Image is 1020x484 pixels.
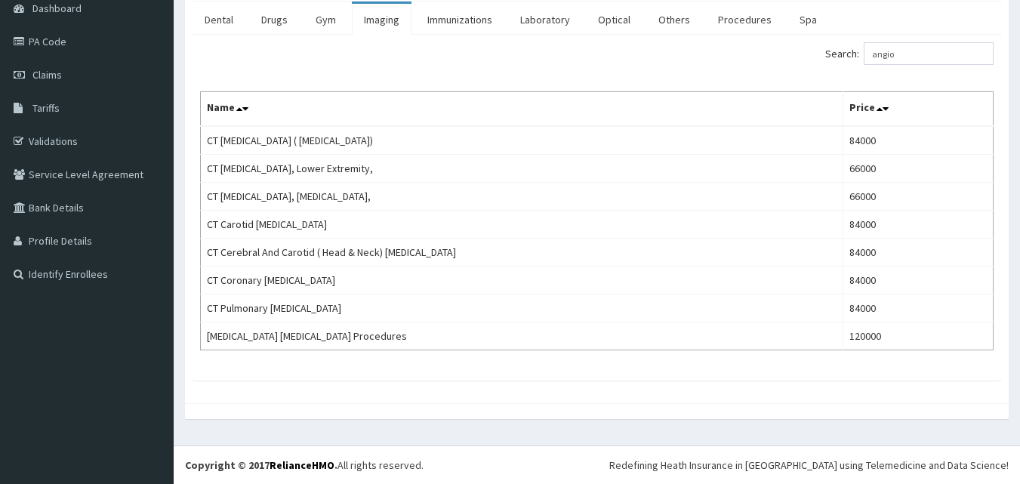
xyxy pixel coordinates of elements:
[304,4,348,35] a: Gym
[32,2,82,15] span: Dashboard
[201,294,843,322] td: CT Pulmonary [MEDICAL_DATA]
[586,4,643,35] a: Optical
[201,92,843,127] th: Name
[270,458,334,472] a: RelianceHMO
[843,211,994,239] td: 84000
[352,4,411,35] a: Imaging
[415,4,504,35] a: Immunizations
[249,4,300,35] a: Drugs
[193,4,245,35] a: Dental
[201,211,843,239] td: CT Carotid [MEDICAL_DATA]
[201,155,843,183] td: CT [MEDICAL_DATA], Lower Extremity,
[787,4,829,35] a: Spa
[843,294,994,322] td: 84000
[174,445,1020,484] footer: All rights reserved.
[201,239,843,267] td: CT Cerebral And Carotid ( Head & Neck) [MEDICAL_DATA]
[32,101,60,115] span: Tariffs
[843,183,994,211] td: 66000
[843,126,994,155] td: 84000
[185,458,337,472] strong: Copyright © 2017 .
[201,183,843,211] td: CT [MEDICAL_DATA], [MEDICAL_DATA],
[843,322,994,350] td: 120000
[508,4,582,35] a: Laboratory
[201,126,843,155] td: CT [MEDICAL_DATA] ( [MEDICAL_DATA])
[864,42,994,65] input: Search:
[32,68,62,82] span: Claims
[609,458,1009,473] div: Redefining Heath Insurance in [GEOGRAPHIC_DATA] using Telemedicine and Data Science!
[843,155,994,183] td: 66000
[646,4,702,35] a: Others
[706,4,784,35] a: Procedures
[843,267,994,294] td: 84000
[201,322,843,350] td: [MEDICAL_DATA] [MEDICAL_DATA] Procedures
[843,239,994,267] td: 84000
[201,267,843,294] td: CT Coronary [MEDICAL_DATA]
[843,92,994,127] th: Price
[825,42,994,65] label: Search:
